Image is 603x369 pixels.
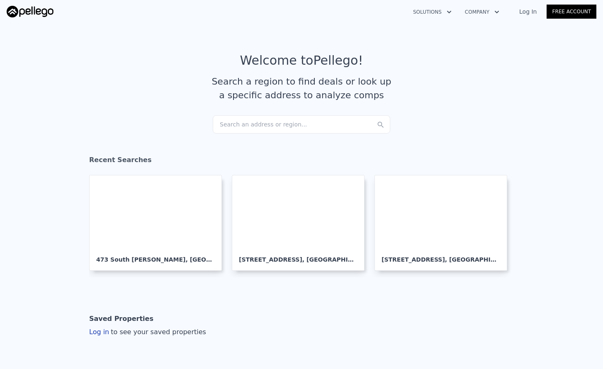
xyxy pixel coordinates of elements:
[547,5,596,19] a: Free Account
[213,115,390,134] div: Search an address or region...
[89,148,514,175] div: Recent Searches
[209,75,394,102] div: Search a region to find deals or look up a specific address to analyze comps
[382,249,500,264] div: [STREET_ADDRESS] , [GEOGRAPHIC_DATA]
[89,327,206,337] div: Log in
[406,5,458,19] button: Solutions
[458,5,506,19] button: Company
[89,175,229,271] a: 473 South [PERSON_NAME], [GEOGRAPHIC_DATA]
[96,249,215,264] div: 473 South [PERSON_NAME] , [GEOGRAPHIC_DATA]
[240,53,363,68] div: Welcome to Pellego !
[239,249,357,264] div: [STREET_ADDRESS] , [GEOGRAPHIC_DATA]
[374,175,514,271] a: [STREET_ADDRESS], [GEOGRAPHIC_DATA]
[7,6,53,17] img: Pellego
[89,311,153,327] div: Saved Properties
[109,328,206,336] span: to see your saved properties
[232,175,371,271] a: [STREET_ADDRESS], [GEOGRAPHIC_DATA]
[509,7,547,16] a: Log In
